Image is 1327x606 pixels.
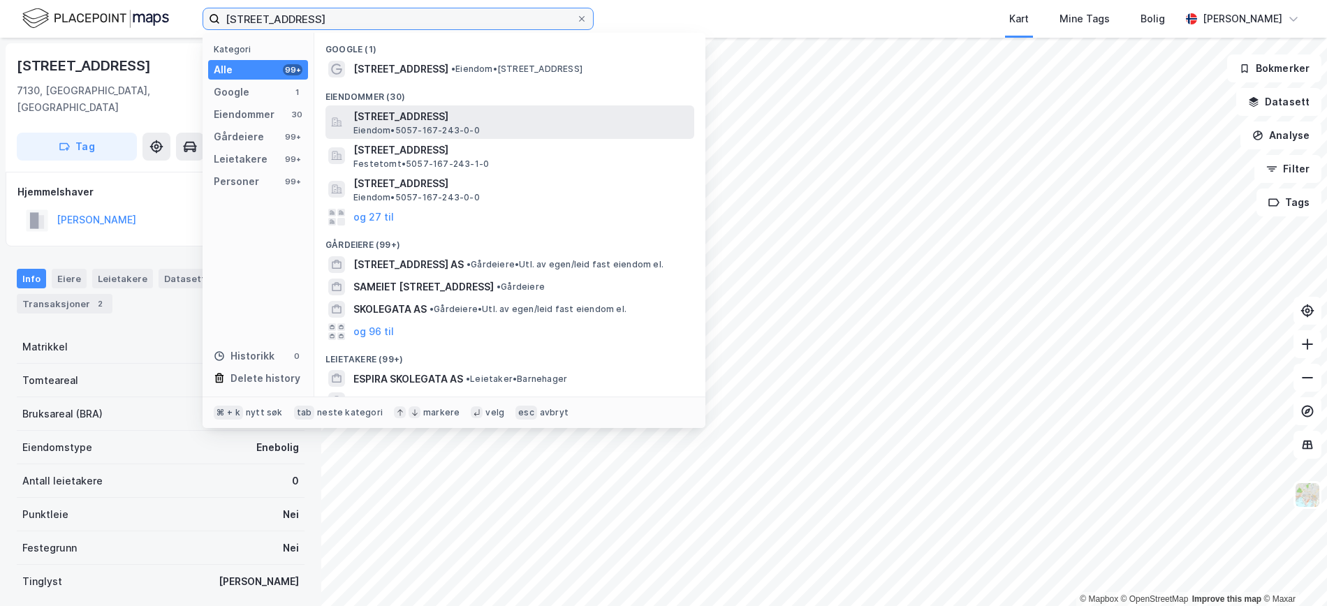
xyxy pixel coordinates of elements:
[497,281,545,293] span: Gårdeiere
[22,372,78,389] div: Tomteareal
[353,279,494,295] span: SAMEIET [STREET_ADDRESS]
[430,304,434,314] span: •
[283,176,302,187] div: 99+
[17,269,46,288] div: Info
[246,407,283,418] div: nytt søk
[317,407,383,418] div: neste kategori
[430,304,626,315] span: Gårdeiere • Utl. av egen/leid fast eiendom el.
[214,348,274,364] div: Historikk
[353,371,463,387] span: ESPIRA SKOLEGATA AS
[17,82,243,116] div: 7130, [GEOGRAPHIC_DATA], [GEOGRAPHIC_DATA]
[467,259,471,269] span: •
[1236,88,1321,116] button: Datasett
[451,64,582,75] span: Eiendom • [STREET_ADDRESS]
[159,269,211,288] div: Datasett
[219,573,299,590] div: [PERSON_NAME]
[476,396,672,407] span: Leietaker • Utl. av egen/leid fast eiendom el.
[214,151,267,168] div: Leietakere
[466,374,470,384] span: •
[353,158,489,170] span: Festetomt • 5057-167-243-1-0
[1294,482,1321,508] img: Z
[22,439,92,456] div: Eiendomstype
[1257,539,1327,606] div: Kontrollprogram for chat
[17,54,154,77] div: [STREET_ADDRESS]
[353,108,689,125] span: [STREET_ADDRESS]
[485,407,504,418] div: velg
[294,406,315,420] div: tab
[476,396,481,406] span: •
[17,133,137,161] button: Tag
[283,540,299,556] div: Nei
[214,406,243,420] div: ⌘ + k
[1009,10,1029,27] div: Kart
[353,175,689,192] span: [STREET_ADDRESS]
[353,301,427,318] span: SKOLEGATA AS
[314,343,705,368] div: Leietakere (99+)
[17,294,112,313] div: Transaksjoner
[52,269,87,288] div: Eiere
[93,297,107,311] div: 2
[22,506,68,523] div: Punktleie
[22,573,62,590] div: Tinglyst
[1257,539,1327,606] iframe: Chat Widget
[353,323,394,340] button: og 96 til
[314,33,705,58] div: Google (1)
[22,540,77,556] div: Festegrunn
[22,339,68,355] div: Matrikkel
[291,109,302,120] div: 30
[314,80,705,105] div: Eiendommer (30)
[353,256,464,273] span: [STREET_ADDRESS] AS
[451,64,455,74] span: •
[256,439,299,456] div: Enebolig
[22,473,103,489] div: Antall leietakere
[17,184,304,200] div: Hjemmelshaver
[292,473,299,489] div: 0
[291,350,302,362] div: 0
[353,142,689,158] span: [STREET_ADDRESS]
[214,173,259,190] div: Personer
[540,407,569,418] div: avbryt
[92,269,153,288] div: Leietakere
[283,506,299,523] div: Nei
[214,84,249,101] div: Google
[466,374,567,385] span: Leietaker • Barnehager
[423,407,460,418] div: markere
[515,406,537,420] div: esc
[1060,10,1110,27] div: Mine Tags
[314,228,705,253] div: Gårdeiere (99+)
[283,131,302,142] div: 99+
[283,154,302,165] div: 99+
[353,393,474,410] span: SKOLEGATA EIENDOM AS
[467,259,663,270] span: Gårdeiere • Utl. av egen/leid fast eiendom el.
[353,61,448,77] span: [STREET_ADDRESS]
[1192,594,1261,604] a: Improve this map
[214,106,274,123] div: Eiendommer
[1141,10,1165,27] div: Bolig
[1203,10,1282,27] div: [PERSON_NAME]
[230,370,300,387] div: Delete history
[1080,594,1118,604] a: Mapbox
[497,281,501,292] span: •
[353,125,480,136] span: Eiendom • 5057-167-243-0-0
[283,64,302,75] div: 99+
[1240,121,1321,149] button: Analyse
[1256,189,1321,216] button: Tags
[291,87,302,98] div: 1
[1227,54,1321,82] button: Bokmerker
[214,128,264,145] div: Gårdeiere
[1254,155,1321,183] button: Filter
[22,6,169,31] img: logo.f888ab2527a4732fd821a326f86c7f29.svg
[1121,594,1189,604] a: OpenStreetMap
[353,209,394,226] button: og 27 til
[220,8,576,29] input: Søk på adresse, matrikkel, gårdeiere, leietakere eller personer
[214,44,308,54] div: Kategori
[22,406,103,422] div: Bruksareal (BRA)
[353,192,480,203] span: Eiendom • 5057-167-243-0-0
[214,61,233,78] div: Alle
